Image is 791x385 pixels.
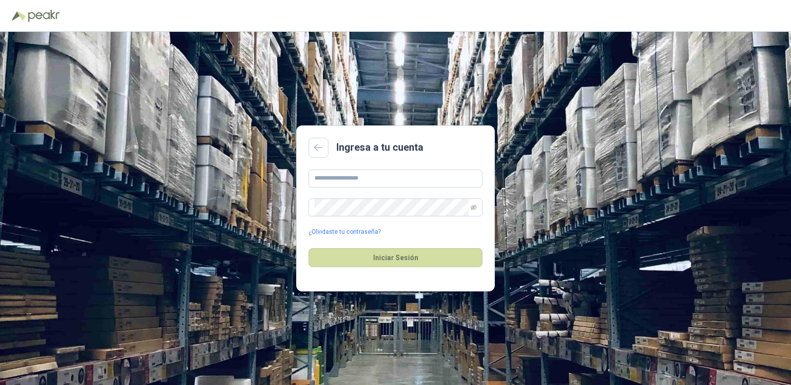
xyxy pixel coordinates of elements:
h2: Ingresa a tu cuenta [336,140,423,155]
span: eye-invisible [471,204,476,210]
img: Peakr [28,10,60,22]
img: Logo [12,11,26,21]
button: Iniciar Sesión [309,248,482,267]
a: ¿Olvidaste tu contraseña? [309,227,381,237]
